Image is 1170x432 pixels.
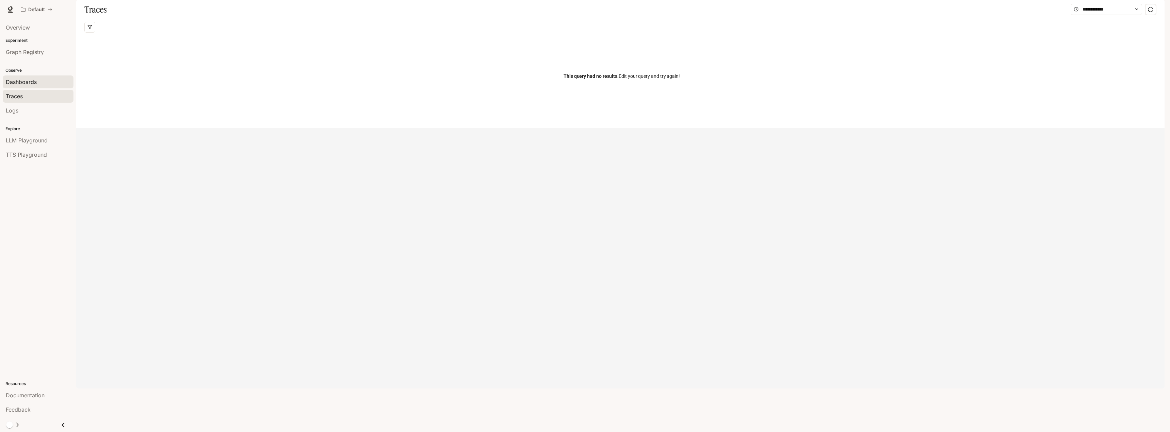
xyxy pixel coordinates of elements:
[28,7,45,13] p: Default
[564,73,619,79] span: This query had no results.
[564,72,680,80] span: Edit your query and try again!
[18,3,55,16] button: All workspaces
[84,3,106,16] h1: Traces
[1148,7,1153,12] span: sync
